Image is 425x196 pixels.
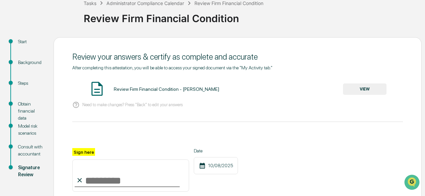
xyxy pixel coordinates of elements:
[46,81,86,93] a: 🗄️Attestations
[114,86,219,92] div: Review Firm Financial Condition - [PERSON_NAME]
[18,123,43,137] div: Model risk scenarios
[18,164,43,178] div: Signature Review
[84,7,422,24] div: Review Firm Financial Condition
[194,0,263,6] div: Review Firm Financial Condition
[7,14,122,24] p: How can we help?
[49,85,54,90] div: 🗄️
[18,101,43,122] div: Obtain financial data
[47,113,81,118] a: Powered byPylon
[23,58,85,63] div: We're available if you need us!
[67,113,81,118] span: Pylon
[106,0,184,6] div: Administrator Compliance Calendar
[18,59,43,66] div: Background
[4,94,45,106] a: 🔎Data Lookup
[4,81,46,93] a: 🖐️Preclearance
[114,53,122,61] button: Start new chat
[72,65,272,70] span: After completing this attestation, you will be able to access your signed document via the "My Ac...
[18,38,43,45] div: Start
[18,143,43,157] div: Consult with accountant
[194,148,238,153] label: Date
[7,97,12,103] div: 🔎
[13,97,42,104] span: Data Lookup
[13,84,43,91] span: Preclearance
[89,80,105,97] img: Document Icon
[7,85,12,90] div: 🖐️
[23,51,110,58] div: Start new chat
[72,148,95,156] label: Sign here
[18,80,43,87] div: Steps
[7,51,19,63] img: 1746055101610-c473b297-6a78-478c-a979-82029cc54cd1
[72,52,403,62] div: Review your answers & certify as complete and accurate
[84,0,96,6] div: Tasks
[194,157,238,174] div: 10/08/2025
[55,84,83,91] span: Attestations
[343,83,387,95] button: VIEW
[404,174,422,192] iframe: Open customer support
[82,102,183,107] p: Need to make changes? Press "Back" to edit your answers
